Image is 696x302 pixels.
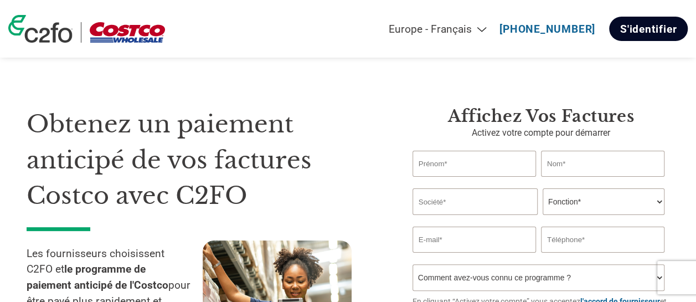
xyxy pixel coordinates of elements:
[541,254,664,260] div: Inavlid Phone Number
[8,15,73,43] img: c2fo logo
[413,151,536,177] input: Prénom*
[27,263,168,291] strong: le programme de paiement anticipé de l'Costco
[413,126,669,140] p: Activez votre compte pour démarrer
[609,17,688,41] a: S'identifier
[499,23,595,35] a: [PHONE_NUMBER]
[413,106,669,126] h3: Affichez vos factures
[413,227,536,253] input: Invalid Email format
[413,178,536,184] div: Invalid first name or first name is too long
[541,178,664,184] div: Invalid last name or last name is too long
[541,227,664,253] input: Téléphone*
[543,188,664,215] select: Title/Role
[413,216,664,222] div: Invalid company name or company name is too long
[27,106,379,214] h1: Obtenez un paiement anticipé de vos factures Costco avec C2FO
[413,188,538,215] input: Société*
[90,22,165,43] img: Costco
[413,254,536,260] div: Inavlid Email Address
